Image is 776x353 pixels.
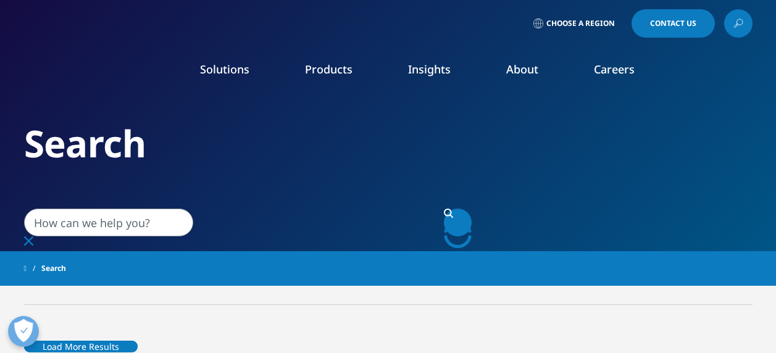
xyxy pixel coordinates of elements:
span: Search [41,257,66,280]
a: Solutions [200,62,249,77]
a: About [506,62,538,77]
a: Third-Party Access [653,323,740,337]
span: Choose a Region [546,19,615,28]
a: Contact Us [632,9,715,38]
a: Investor Relations [538,323,622,337]
h2: Search [24,120,753,167]
a: Insights [408,62,451,77]
button: Ouvrir le centre de préférences [8,316,39,347]
a: Products [305,62,353,77]
nav: Primary [128,43,753,101]
span: Contact Us [650,20,696,27]
a: Careers [594,62,635,77]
